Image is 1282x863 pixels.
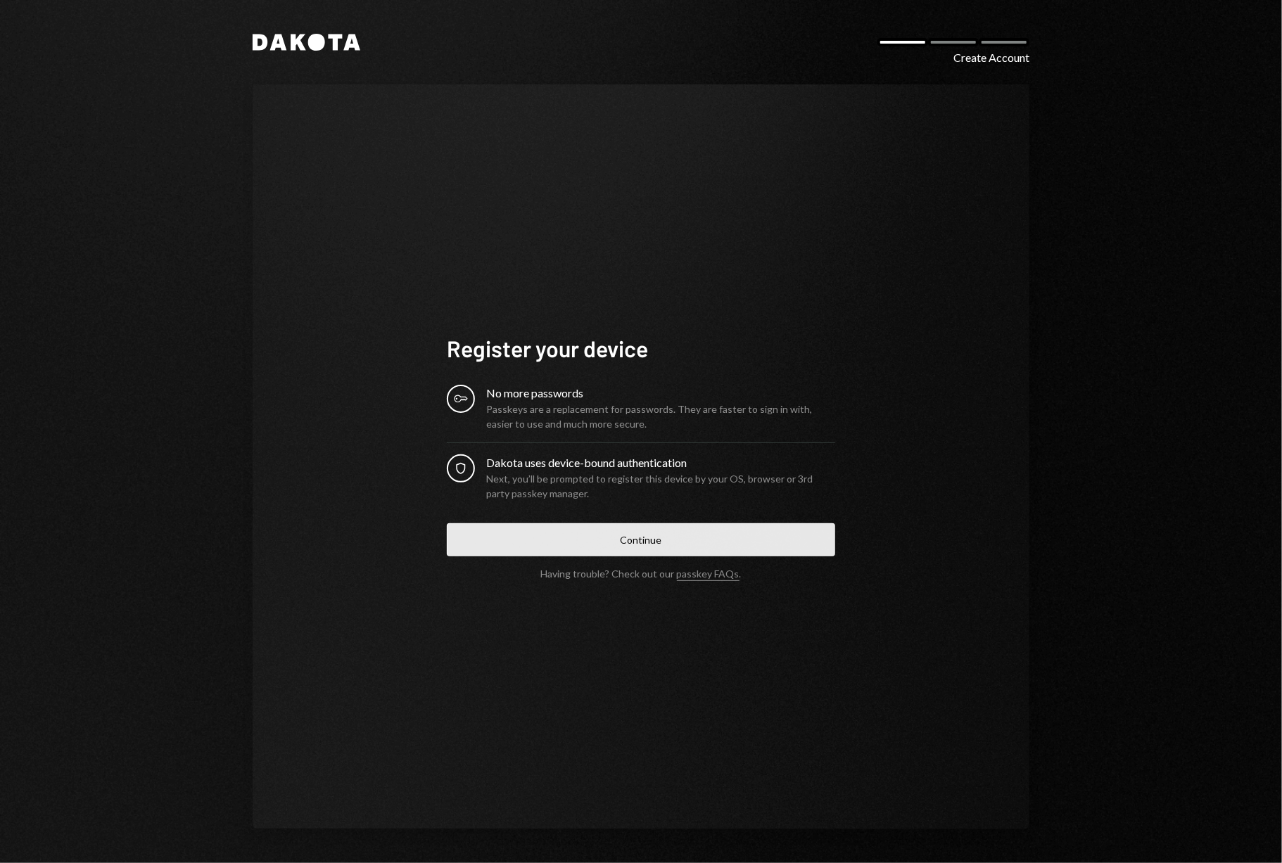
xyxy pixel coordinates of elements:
[541,568,742,580] div: Having trouble? Check out our .
[953,49,1029,66] div: Create Account
[486,402,835,431] div: Passkeys are a replacement for passwords. They are faster to sign in with, easier to use and much...
[486,471,835,501] div: Next, you’ll be prompted to register this device by your OS, browser or 3rd party passkey manager.
[447,334,835,362] h1: Register your device
[677,568,740,581] a: passkey FAQs
[486,385,835,402] div: No more passwords
[447,523,835,556] button: Continue
[486,454,835,471] div: Dakota uses device-bound authentication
